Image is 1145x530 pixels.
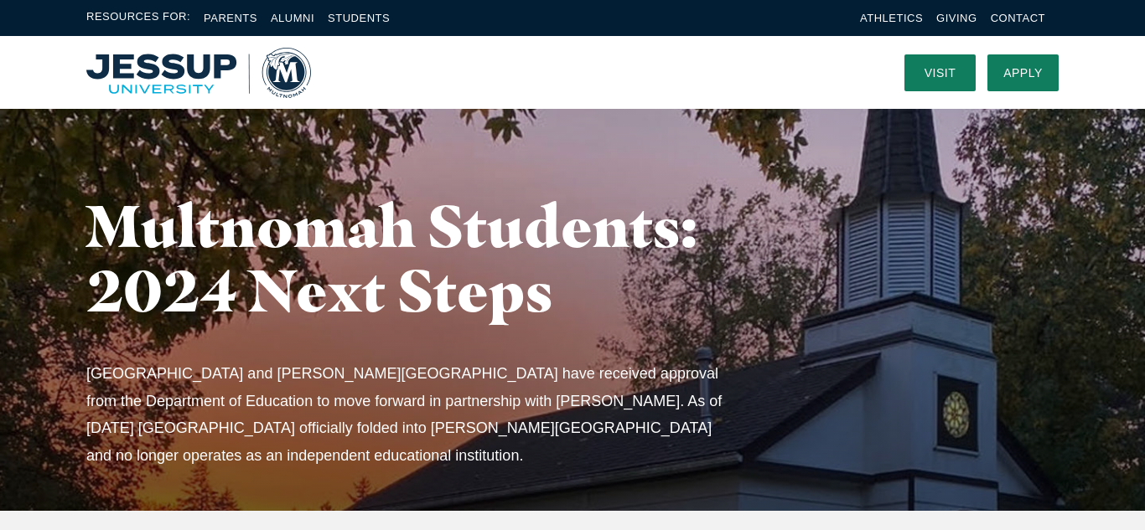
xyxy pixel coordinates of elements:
[204,12,257,24] a: Parents
[860,12,923,24] a: Athletics
[991,12,1045,24] a: Contact
[904,54,976,91] a: Visit
[86,193,765,322] h1: Multnomah Students: 2024 Next Steps
[987,54,1059,91] a: Apply
[271,12,314,24] a: Alumni
[86,48,311,98] a: Home
[328,12,390,24] a: Students
[86,48,311,98] img: Multnomah University Logo
[86,8,190,28] span: Resources For:
[86,360,734,469] p: [GEOGRAPHIC_DATA] and [PERSON_NAME][GEOGRAPHIC_DATA] have received approval from the Department o...
[936,12,977,24] a: Giving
